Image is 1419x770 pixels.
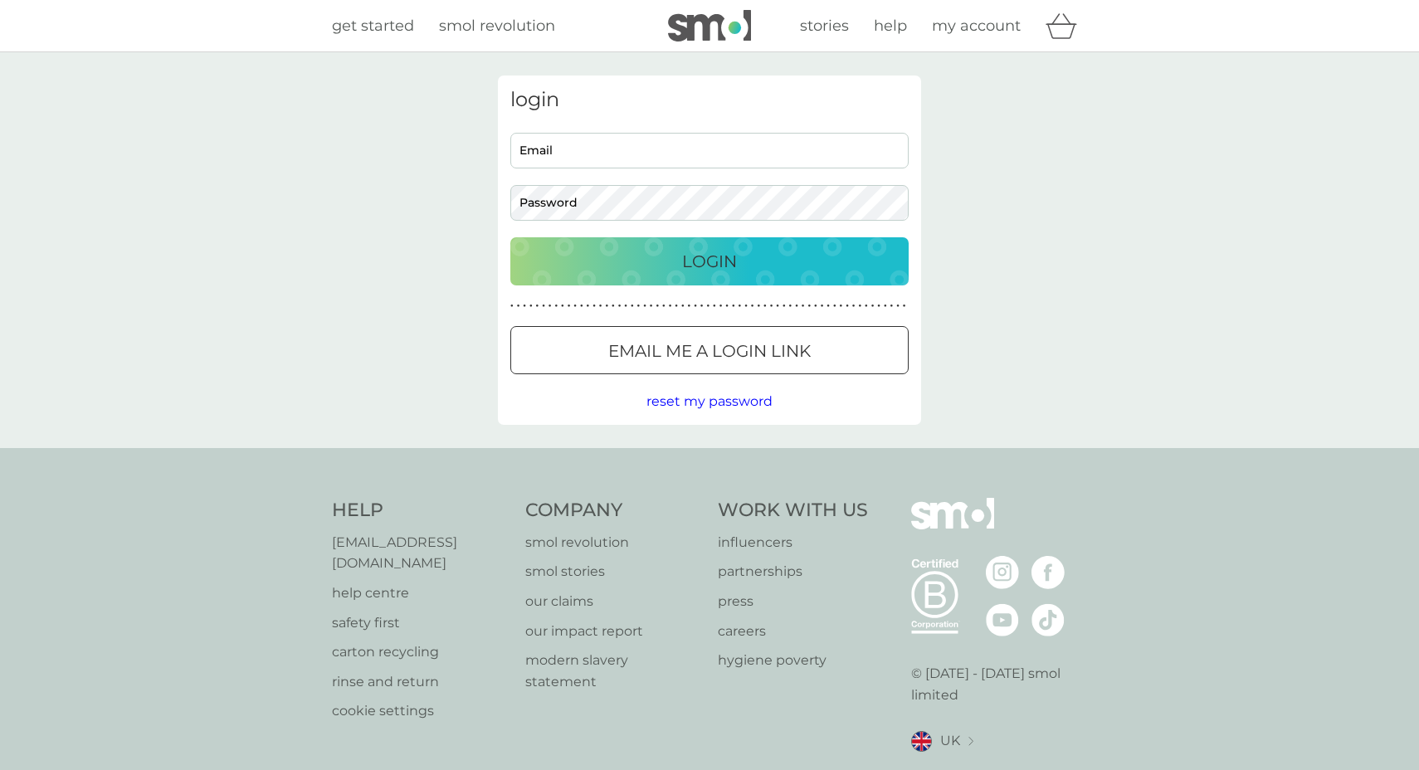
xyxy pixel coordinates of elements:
p: ● [523,302,526,310]
h4: Help [332,498,509,524]
a: hygiene poverty [718,650,868,671]
a: cookie settings [332,700,509,722]
p: ● [554,302,558,310]
p: ● [739,302,742,310]
p: ● [549,302,552,310]
p: ● [592,302,596,310]
p: ● [846,302,849,310]
p: ● [529,302,533,310]
p: ● [757,302,760,310]
a: our claims [525,591,702,612]
p: ● [605,302,608,310]
p: Email me a login link [608,338,811,364]
p: ● [618,302,622,310]
a: carton recycling [332,641,509,663]
p: ● [821,302,824,310]
p: smol revolution [525,532,702,553]
img: smol [911,498,994,554]
p: ● [903,302,906,310]
p: ● [858,302,861,310]
p: ● [624,302,627,310]
a: press [718,591,868,612]
p: ● [732,302,735,310]
a: [EMAIL_ADDRESS][DOMAIN_NAME] [332,532,509,574]
p: ● [580,302,583,310]
p: ● [795,302,798,310]
p: ● [890,302,894,310]
p: ● [770,302,773,310]
span: UK [940,730,960,752]
a: smol stories [525,561,702,582]
span: stories [800,17,849,35]
div: basket [1046,9,1087,42]
p: ● [694,302,697,310]
p: ● [675,302,678,310]
a: influencers [718,532,868,553]
p: ● [568,302,571,310]
img: visit the smol Tiktok page [1031,603,1065,636]
a: modern slavery statement [525,650,702,692]
a: stories [800,14,849,38]
p: ● [871,302,875,310]
p: ● [833,302,836,310]
img: select a new location [968,737,973,746]
h3: login [510,88,909,112]
span: get started [332,17,414,35]
p: ● [802,302,805,310]
p: ● [725,302,729,310]
p: ● [706,302,709,310]
p: ● [814,302,817,310]
p: ● [587,302,590,310]
a: smol revolution [439,14,555,38]
p: ● [688,302,691,310]
p: ● [827,302,830,310]
p: help centre [332,582,509,604]
p: ● [884,302,887,310]
p: ● [713,302,716,310]
p: ● [669,302,672,310]
p: ● [776,302,779,310]
p: ● [612,302,615,310]
p: ● [650,302,653,310]
p: ● [681,302,685,310]
p: ● [877,302,880,310]
p: © [DATE] - [DATE] smol limited [911,663,1088,705]
p: ● [865,302,868,310]
p: ● [807,302,811,310]
span: reset my password [646,393,773,409]
p: Login [682,248,737,275]
p: ● [517,302,520,310]
h4: Work With Us [718,498,868,524]
h4: Company [525,498,702,524]
p: safety first [332,612,509,634]
span: smol revolution [439,17,555,35]
a: help [874,14,907,38]
p: ● [719,302,723,310]
span: my account [932,17,1021,35]
p: ● [631,302,634,310]
p: ● [751,302,754,310]
a: my account [932,14,1021,38]
img: UK flag [911,731,932,752]
p: partnerships [718,561,868,582]
p: ● [599,302,602,310]
img: smol [668,10,751,41]
a: rinse and return [332,671,509,693]
p: ● [542,302,545,310]
button: Email me a login link [510,326,909,374]
img: visit the smol Instagram page [986,556,1019,589]
p: ● [536,302,539,310]
p: ● [662,302,666,310]
p: ● [896,302,900,310]
img: visit the smol Facebook page [1031,556,1065,589]
a: careers [718,621,868,642]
